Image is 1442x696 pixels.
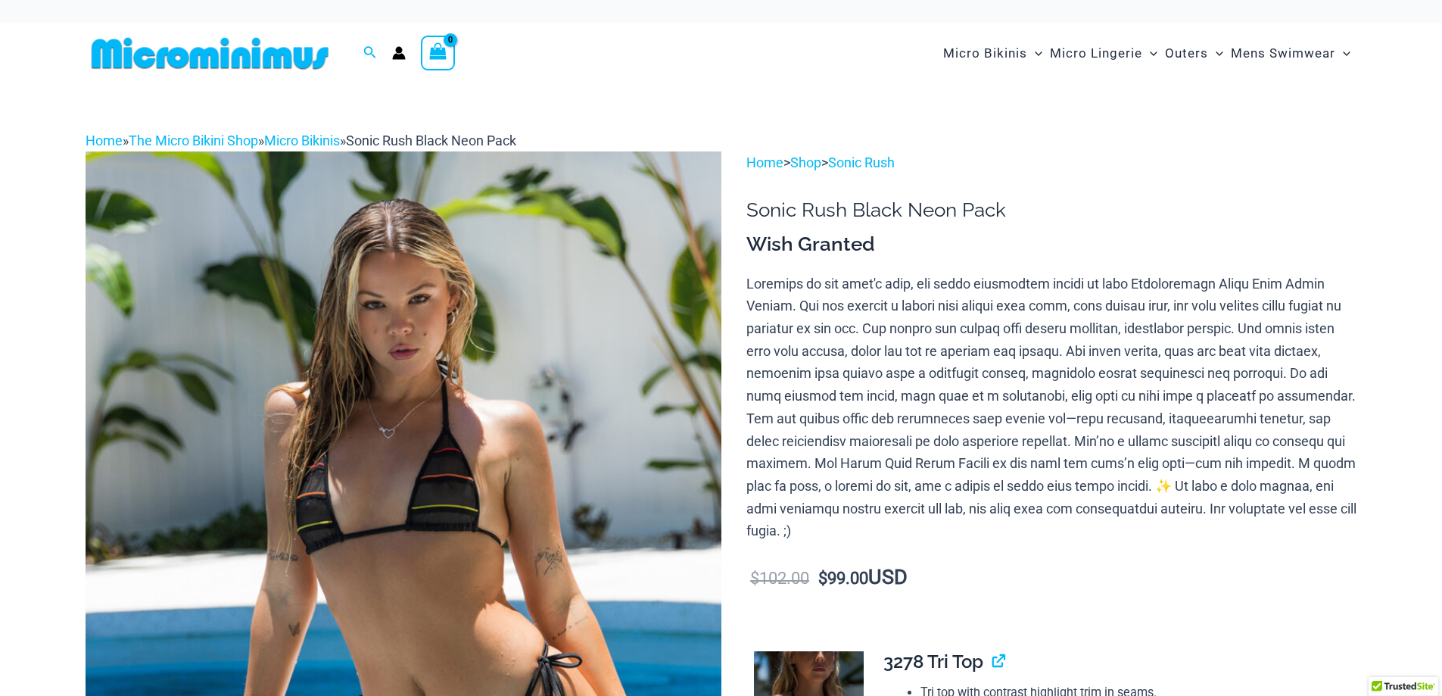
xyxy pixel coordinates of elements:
span: Mens Swimwear [1231,34,1335,73]
span: $ [818,569,827,588]
span: $ [750,569,759,588]
span: Outers [1165,34,1208,73]
p: Loremips do sit amet'c adip, eli seddo eiusmodtem incidi ut labo Etdoloremagn Aliqu Enim Admin Ve... [746,273,1356,542]
span: Menu Toggle [1335,34,1350,73]
a: Search icon link [363,44,377,63]
a: Micro LingerieMenu ToggleMenu Toggle [1046,30,1161,76]
span: Micro Lingerie [1050,34,1142,73]
a: View Shopping Cart, empty [421,36,456,70]
bdi: 102.00 [750,569,809,588]
span: Micro Bikinis [943,34,1027,73]
span: Menu Toggle [1142,34,1157,73]
span: 3278 Tri Top [883,651,983,673]
nav: Site Navigation [937,28,1357,79]
p: USD [746,566,1356,590]
a: OutersMenu ToggleMenu Toggle [1161,30,1227,76]
img: MM SHOP LOGO FLAT [86,36,335,70]
span: » » » [86,133,516,148]
h1: Sonic Rush Black Neon Pack [746,198,1356,222]
a: Shop [790,154,821,170]
a: Mens SwimwearMenu ToggleMenu Toggle [1227,30,1354,76]
a: The Micro Bikini Shop [129,133,258,148]
a: Home [86,133,123,148]
span: Menu Toggle [1027,34,1042,73]
a: Home [746,154,783,170]
a: Account icon link [392,46,406,60]
span: Sonic Rush Black Neon Pack [346,133,516,148]
p: > > [746,151,1356,174]
bdi: 99.00 [818,569,868,588]
span: Menu Toggle [1208,34,1223,73]
h3: Wish Granted [746,232,1356,257]
a: Micro BikinisMenu ToggleMenu Toggle [939,30,1046,76]
a: Micro Bikinis [264,133,340,148]
a: Sonic Rush [828,154,895,170]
